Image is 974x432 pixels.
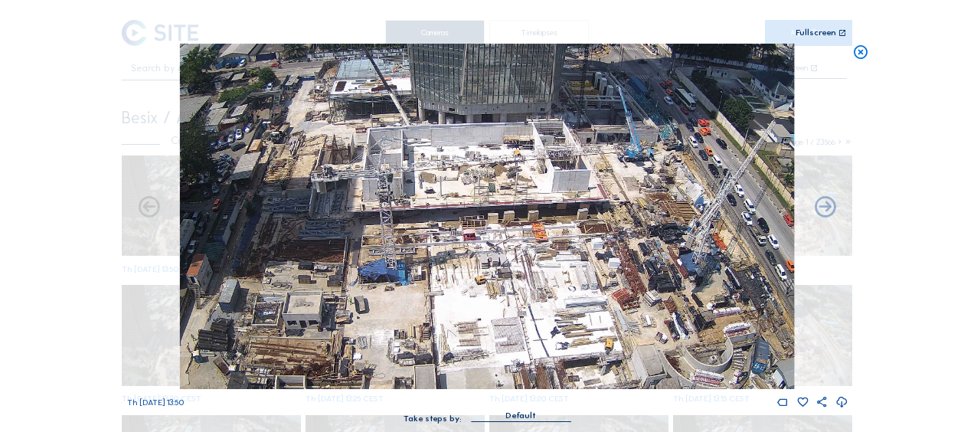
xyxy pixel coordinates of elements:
img: Image [180,44,794,389]
span: Th [DATE] 13:50 [127,398,184,407]
i: Forward [136,195,162,221]
div: Default [505,409,536,423]
div: Default [471,409,570,421]
div: Fullscreen [796,28,836,38]
i: Back [812,195,838,221]
div: Take steps by: [404,414,462,423]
